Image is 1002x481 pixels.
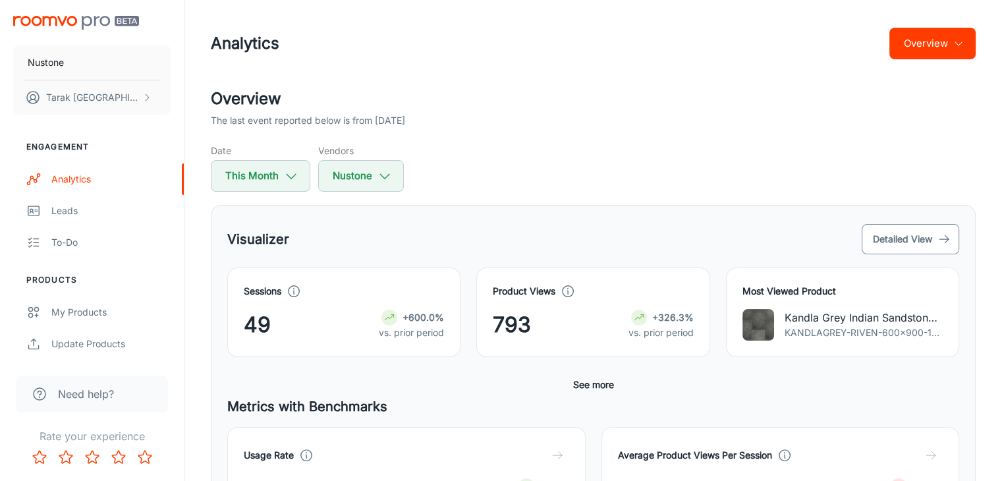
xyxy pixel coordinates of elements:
p: KANDLAGREY-RIVEN-600x900-18.25 [785,325,943,340]
button: Rate 1 star [26,444,53,470]
span: Need help? [58,386,114,402]
button: Detailed View [862,224,959,254]
button: Nustone [318,160,404,192]
p: Kandla Grey Indian Sandstone Paving Slabs - Riven - 600x900 - 22mm [785,310,943,325]
h5: Vendors [318,144,404,157]
p: vs. prior period [628,325,694,340]
img: website_grey.svg [21,34,32,45]
p: Nustone [28,55,64,70]
button: Rate 3 star [79,444,105,470]
button: See more [568,373,619,397]
button: Rate 2 star [53,444,79,470]
h5: Metrics with Benchmarks [227,397,959,416]
img: tab_domain_overview_orange.svg [36,76,46,87]
div: My Products [51,305,171,320]
strong: +326.3% [652,312,694,323]
div: Domain: [DOMAIN_NAME] [34,34,145,45]
h1: Analytics [211,32,279,55]
p: Rate your experience [11,428,173,444]
button: Overview [889,28,976,59]
button: Tarak [GEOGRAPHIC_DATA] [13,80,171,115]
h4: Average Product Views Per Session [618,448,772,463]
button: Rate 4 star [105,444,132,470]
div: v 4.0.25 [37,21,65,32]
img: logo_orange.svg [21,21,32,32]
div: Keywords by Traffic [146,78,222,86]
h5: Date [211,144,310,157]
p: The last event reported below is from [DATE] [211,113,405,128]
div: Domain Overview [50,78,118,86]
img: tab_keywords_by_traffic_grey.svg [131,76,142,87]
button: This Month [211,160,310,192]
h5: Visualizer [227,229,289,249]
h4: Most Viewed Product [742,284,943,298]
strong: +600.0% [403,312,444,323]
span: 49 [244,309,271,341]
h4: Sessions [244,284,281,298]
p: vs. prior period [379,325,444,340]
img: Kandla Grey Indian Sandstone Paving Slabs - Riven - 600x900 - 22mm [742,309,774,341]
div: Leads [51,204,171,218]
button: Nustone [13,45,171,80]
div: To-do [51,235,171,250]
h2: Overview [211,87,976,111]
span: 793 [493,309,531,341]
p: Tarak [GEOGRAPHIC_DATA] [46,90,139,105]
div: Update Products [51,337,171,351]
h4: Usage Rate [244,448,294,463]
div: Analytics [51,172,171,186]
h4: Product Views [493,284,555,298]
img: Roomvo PRO Beta [13,16,139,30]
button: Rate 5 star [132,444,158,470]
